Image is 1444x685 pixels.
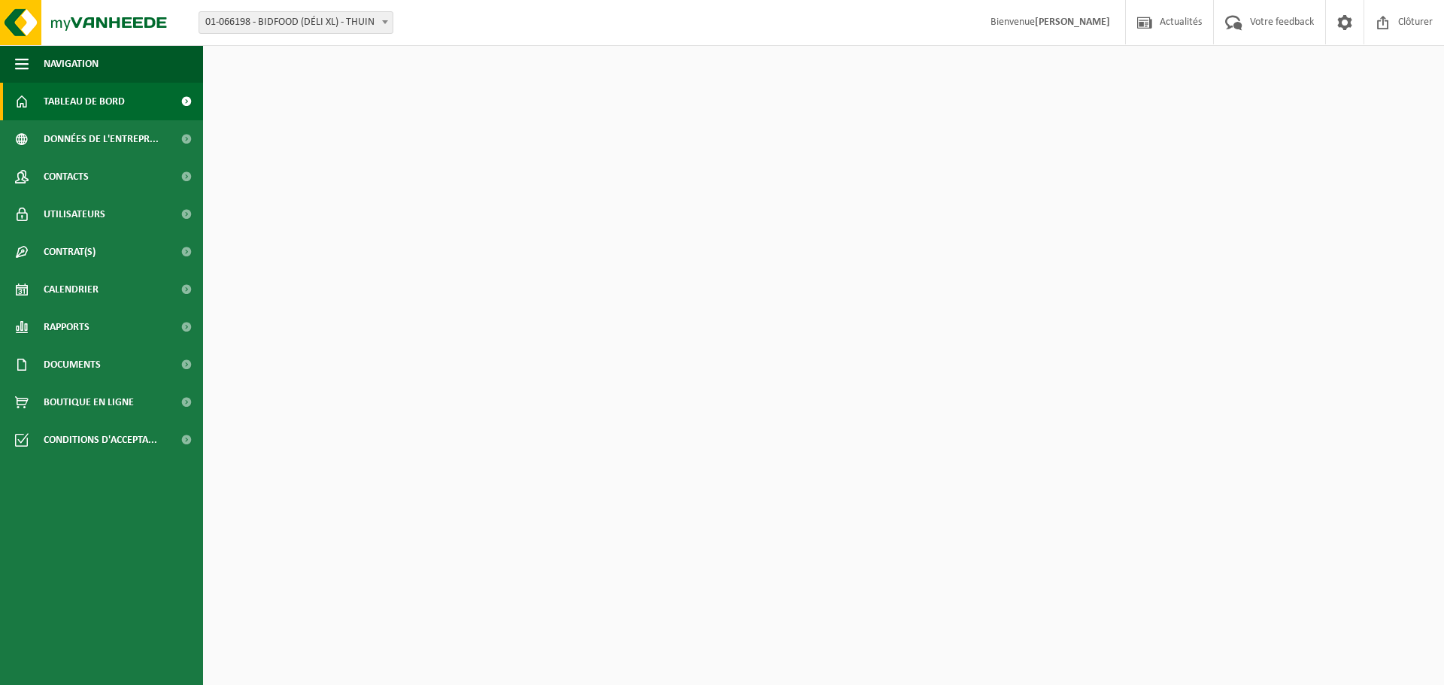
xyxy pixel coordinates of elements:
span: Contrat(s) [44,233,96,271]
span: Navigation [44,45,99,83]
span: Données de l'entrepr... [44,120,159,158]
span: Rapports [44,308,89,346]
span: Utilisateurs [44,195,105,233]
span: Conditions d'accepta... [44,421,157,459]
span: Tableau de bord [44,83,125,120]
span: Boutique en ligne [44,383,134,421]
span: 01-066198 - BIDFOOD (DÉLI XL) - THUIN [199,12,393,33]
span: 01-066198 - BIDFOOD (DÉLI XL) - THUIN [199,11,393,34]
iframe: chat widget [8,652,251,685]
span: Documents [44,346,101,383]
span: Calendrier [44,271,99,308]
strong: [PERSON_NAME] [1035,17,1110,28]
span: Contacts [44,158,89,195]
